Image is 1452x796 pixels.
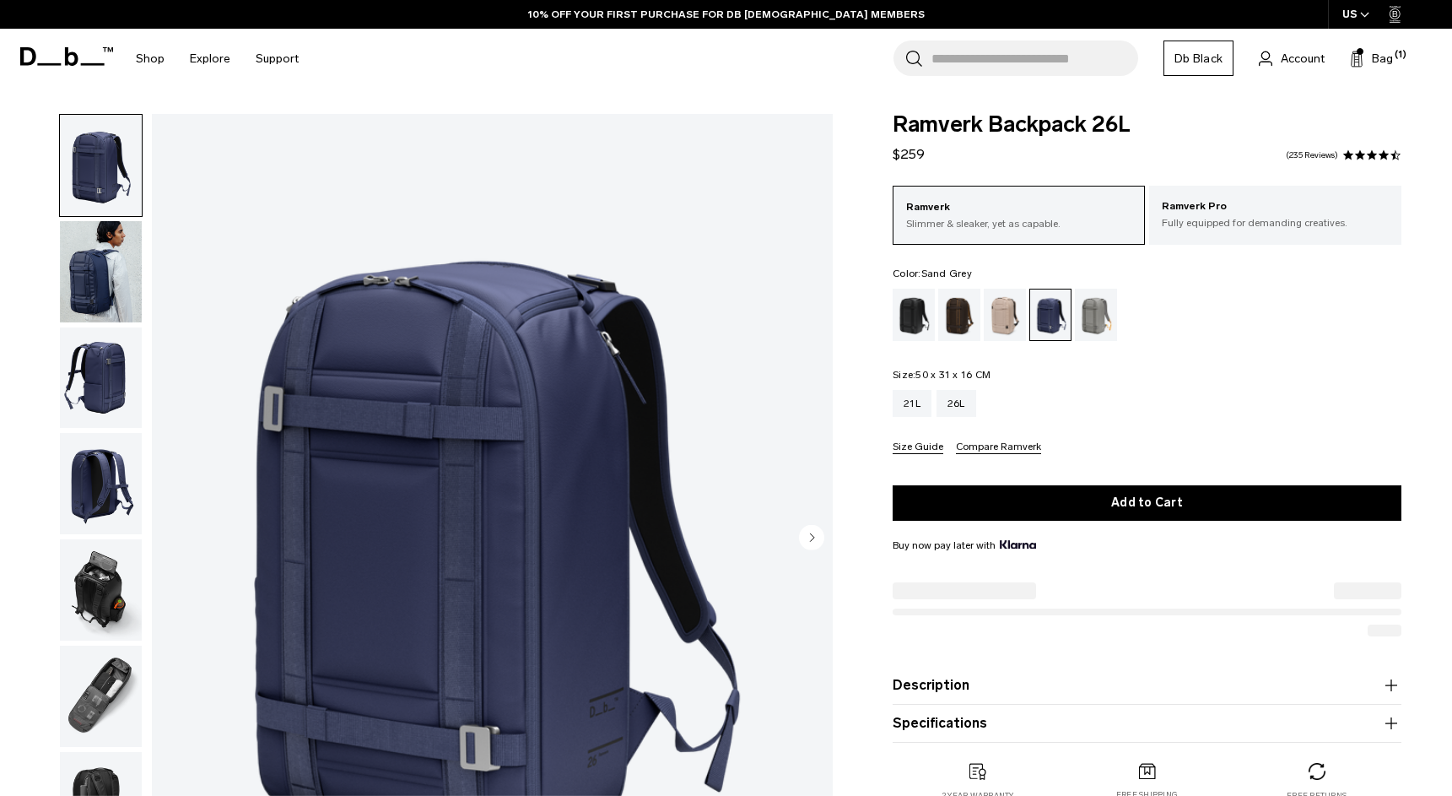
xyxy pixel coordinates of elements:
[893,485,1401,521] button: Add to Cart
[190,29,230,89] a: Explore
[60,646,142,747] img: Ramverk Backpack 26L Blue Hour
[59,114,143,217] button: Ramverk Backpack 26L Blue Hour
[59,432,143,535] button: Ramverk Backpack 26L Blue Hour
[1162,198,1389,215] p: Ramverk Pro
[799,525,824,554] button: Next slide
[60,221,142,322] img: Ramverk Backpack 26L Blue Hour
[893,713,1401,734] button: Specifications
[956,441,1041,454] button: Compare Ramverk
[59,539,143,642] button: Ramverk Backpack 26L Blue Hour
[1029,289,1071,341] a: Blue Hour
[906,216,1131,231] p: Slimmer & sleaker, yet as capable.
[1075,289,1117,341] a: Sand Grey
[1259,48,1325,68] a: Account
[937,390,976,417] a: 26L
[1000,540,1036,549] img: {"height" => 20, "alt" => "Klarna"}
[528,7,925,22] a: 10% OFF YOUR FIRST PURCHASE FOR DB [DEMOGRAPHIC_DATA] MEMBERS
[136,29,165,89] a: Shop
[1162,215,1389,230] p: Fully equipped for demanding creatives.
[1372,50,1393,68] span: Bag
[984,289,1026,341] a: Fogbow Beige
[893,289,935,341] a: Black Out
[1163,41,1233,76] a: Db Black
[938,289,980,341] a: Espresso
[893,675,1401,696] button: Description
[893,390,931,417] a: 21L
[60,115,142,216] img: Ramverk Backpack 26L Blue Hour
[893,114,1401,136] span: Ramverk Backpack 26L
[893,370,990,380] legend: Size:
[59,645,143,748] button: Ramverk Backpack 26L Blue Hour
[893,441,943,454] button: Size Guide
[893,268,972,279] legend: Color:
[1286,151,1338,160] a: 235 reviews
[60,539,142,641] img: Ramverk Backpack 26L Blue Hour
[1281,50,1325,68] span: Account
[59,327,143,430] button: Ramverk Backpack 26L Blue Hour
[60,433,142,534] img: Ramverk Backpack 26L Blue Hour
[1395,48,1406,62] span: (1)
[256,29,299,89] a: Support
[1149,186,1401,243] a: Ramverk Pro Fully equipped for demanding creatives.
[906,199,1131,216] p: Ramverk
[1350,48,1393,68] button: Bag (1)
[123,29,311,89] nav: Main Navigation
[60,328,142,429] img: Ramverk Backpack 26L Blue Hour
[893,538,1036,553] span: Buy now pay later with
[915,369,990,381] span: 50 x 31 x 16 CM
[893,146,925,162] span: $259
[921,268,972,279] span: Sand Grey
[59,220,143,323] button: Ramverk Backpack 26L Blue Hour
